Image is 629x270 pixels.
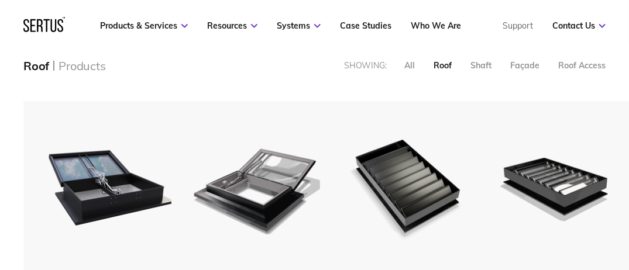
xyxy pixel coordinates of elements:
a: Resources [207,20,257,31]
div: Roof [23,58,49,73]
a: Support [503,20,533,31]
div: Shaft [470,60,491,71]
a: Case Studies [340,20,391,31]
div: Products [59,58,105,73]
div: Showing: [344,60,387,71]
a: Systems [277,20,321,31]
div: Roof [434,60,452,71]
div: All [404,60,415,71]
a: Products & Services [100,20,188,31]
a: Who We Are [411,20,461,31]
div: Façade [510,60,539,71]
a: Contact Us [552,20,606,31]
div: Roof Access [558,60,606,71]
